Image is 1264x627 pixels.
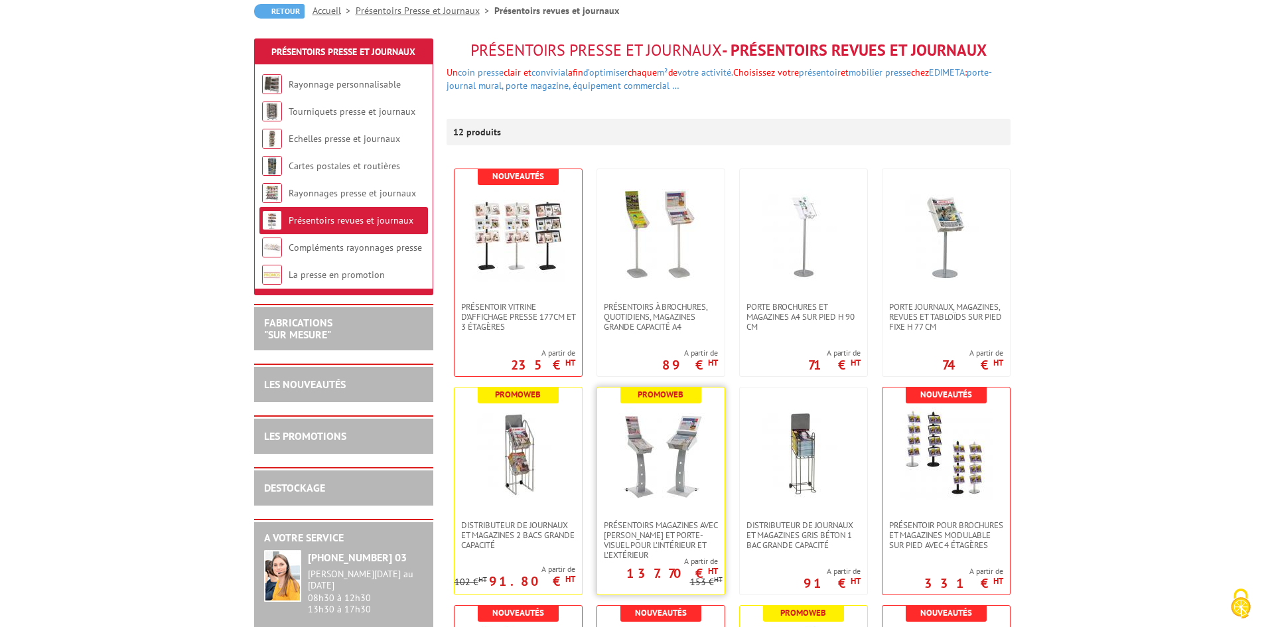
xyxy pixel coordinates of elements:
strong: [PHONE_NUMBER] 03 [308,551,407,564]
a: Présentoir vitrine d'affichage presse 177cm et 3 étagères [455,302,582,332]
img: Distributeur de journaux et magazines 2 bacs grande capacité [472,407,565,500]
img: Echelles presse et journaux [262,129,282,149]
b: Nouveautés [635,607,687,618]
img: Cartes postales et routières [262,156,282,176]
sup: HT [851,357,861,368]
span: chez : [447,66,992,92]
font: clair et afin chaque de Choisissez votre [475,66,799,78]
img: Cookies (fenêtre modale) [1224,587,1257,620]
a: LES NOUVEAUTÉS [264,378,346,391]
a: DISTRIBUTEUR DE JOURNAUX ET MAGAZINES GRIS Béton 1 BAC GRANDE CAPACITÉ [740,520,867,550]
a: Présentoirs Presse et Journaux [271,46,415,58]
span: Porte Journaux, Magazines, Revues et Tabloïds sur pied fixe H 77 cm [889,302,1003,332]
a: Retour [254,4,305,19]
p: 91.80 € [489,577,575,585]
b: Nouveautés [492,607,544,618]
p: 102 € [455,577,487,587]
sup: HT [478,575,487,584]
a: mobilier presse [849,66,911,78]
sup: HT [714,575,723,584]
span: Présentoirs Magazines avec [PERSON_NAME] et porte-visuel pour l'intérieur et l'extérieur [604,520,718,560]
a: Compléments rayonnages presse [289,242,422,253]
h2: A votre service [264,532,423,544]
img: présentoir pour brochures et magazines modulable sur pied avec 4 étagères [900,407,993,500]
img: Présentoirs Magazines avec capot et porte-visuel pour l'intérieur et l'extérieur [614,407,707,500]
li: Présentoirs revues et journaux [494,4,619,17]
p: 71 € [808,361,861,369]
sup: HT [851,575,861,587]
img: Présentoir vitrine d'affichage presse 177cm et 3 étagères [472,189,565,282]
p: 331 € [924,579,1003,587]
img: Compléments rayonnages presse [262,238,282,257]
img: Tourniquets presse et journaux [262,102,282,121]
a: m² [657,66,668,78]
b: Promoweb [780,607,826,618]
a: FABRICATIONS"Sur Mesure" [264,316,332,341]
a: LES PROMOTIONS [264,429,346,443]
img: Rayonnages presse et journaux [262,183,282,203]
b: Nouveautés [492,171,544,182]
a: Rayonnages presse et journaux [289,187,416,199]
sup: HT [565,357,575,368]
a: Echelles presse et journaux [289,133,400,145]
a: porte magazine, [506,80,570,92]
a: Présentoirs Magazines avec [PERSON_NAME] et porte-visuel pour l'intérieur et l'extérieur [597,520,725,560]
sup: HT [993,575,1003,587]
p: 153 € [690,577,723,587]
a: d’optimiser [583,66,628,78]
img: Porte brochures et magazines A4 sur pied H 90 cm [757,189,850,282]
a: DESTOCKAGE [264,481,325,494]
h1: - Présentoirs revues et journaux [447,42,1011,59]
a: coin [458,66,475,78]
a: EDIMETA [929,66,965,78]
img: widget-service.jpg [264,550,301,602]
a: Présentoirs revues et journaux [289,214,413,226]
span: Distributeur de journaux et magazines 2 bacs grande capacité [461,520,575,550]
sup: HT [708,565,718,577]
sup: HT [708,357,718,368]
span: A partir de [808,348,861,358]
span: A partir de [455,564,575,575]
img: Rayonnage personnalisable [262,74,282,94]
span: DISTRIBUTEUR DE JOURNAUX ET MAGAZINES GRIS Béton 1 BAC GRANDE CAPACITÉ [746,520,861,550]
span: Porte brochures et magazines A4 sur pied H 90 cm [746,302,861,332]
b: Promoweb [495,389,541,400]
span: Présentoirs Presse et Journaux [470,40,722,60]
a: convivial [531,66,568,78]
span: A partir de [511,348,575,358]
a: Porte brochures et magazines A4 sur pied H 90 cm [740,302,867,332]
button: Cookies (fenêtre modale) [1218,582,1264,627]
img: DISTRIBUTEUR DE JOURNAUX ET MAGAZINES GRIS Béton 1 BAC GRANDE CAPACITÉ [757,407,850,500]
a: La presse en promotion [289,269,385,281]
a: Porte Journaux, Magazines, Revues et Tabloïds sur pied fixe H 77 cm [882,302,1010,332]
font: Un [447,66,992,92]
a: Tourniquets presse et journaux [289,105,415,117]
img: Présentoirs revues et journaux [262,210,282,230]
span: A partir de [942,348,1003,358]
b: Promoweb [638,389,683,400]
img: La presse en promotion [262,265,282,285]
a: Rayonnage personnalisable [289,78,401,90]
p: 235 € [511,361,575,369]
span: Présentoir vitrine d'affichage presse 177cm et 3 étagères [461,302,575,332]
p: 137.70 € [626,569,718,577]
span: A partir de [597,556,718,567]
a: Distributeur de journaux et magazines 2 bacs grande capacité [455,520,582,550]
span: et [841,66,849,78]
a: Présentoirs à brochures, quotidiens, magazines grande capacité A4 [597,302,725,332]
b: Nouveautés [920,389,972,400]
span: présentoir pour brochures et magazines modulable sur pied avec 4 étagères [889,520,1003,550]
span: A partir de [804,566,861,577]
span: A partir de [924,566,1003,577]
div: 08h30 à 12h30 13h30 à 17h30 [308,569,423,614]
img: Porte Journaux, Magazines, Revues et Tabloïds sur pied fixe H 77 cm [900,189,993,282]
a: Cartes postales et routières [289,160,400,172]
a: porte-journal mural, [447,66,992,92]
p: 91 € [804,579,861,587]
a: Accueil [313,5,356,17]
sup: HT [993,357,1003,368]
span: Présentoirs à brochures, quotidiens, magazines grande capacité A4 [604,302,718,332]
img: Présentoirs à brochures, quotidiens, magazines grande capacité A4 [614,189,707,282]
a: votre activité. [677,66,733,78]
p: 12 produits [453,119,503,145]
